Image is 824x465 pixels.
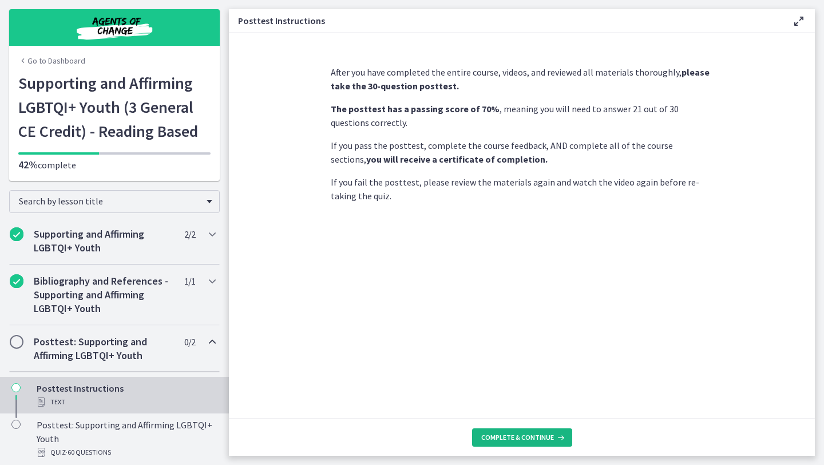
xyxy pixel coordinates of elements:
a: Go to Dashboard [18,55,85,66]
h1: Supporting and Affirming LGBTQI+ Youth (3 General CE Credit) - Reading Based [18,71,211,143]
span: 0 / 2 [184,335,195,349]
span: 42% [18,158,38,171]
img: Agents of Change [46,14,183,41]
div: Text [37,395,215,409]
div: Quiz [37,446,215,459]
h3: Posttest Instructions [238,14,774,27]
span: 2 / 2 [184,227,195,241]
strong: you will receive a certificate of completion. [366,153,548,165]
p: , meaning you will need to answer 21 out of 30 questions correctly. [331,102,713,129]
span: Complete & continue [481,433,554,442]
h2: Bibliography and References - Supporting and Affirming LGBTQI+ Youth [34,274,173,316]
h2: Supporting and Affirming LGBTQI+ Youth [34,227,173,255]
strong: The posttest has a passing score of 70% [331,103,500,115]
div: Search by lesson title [9,190,220,213]
i: Completed [10,274,23,288]
p: After you have completed the entire course, videos, and reviewed all materials thoroughly, [331,65,713,93]
p: If you fail the posttest, please review the materials again and watch the video again before re-t... [331,175,713,203]
i: Completed [10,227,23,241]
span: Search by lesson title [19,195,201,207]
button: Complete & continue [472,428,572,447]
div: Posttest Instructions [37,381,215,409]
p: If you pass the posttest, complete the course feedback, AND complete all of the course sections, [331,139,713,166]
div: Posttest: Supporting and Affirming LGBTQI+ Youth [37,418,215,459]
p: complete [18,158,211,172]
h2: Posttest: Supporting and Affirming LGBTQI+ Youth [34,335,173,362]
span: 1 / 1 [184,274,195,288]
span: · 60 Questions [66,446,111,459]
